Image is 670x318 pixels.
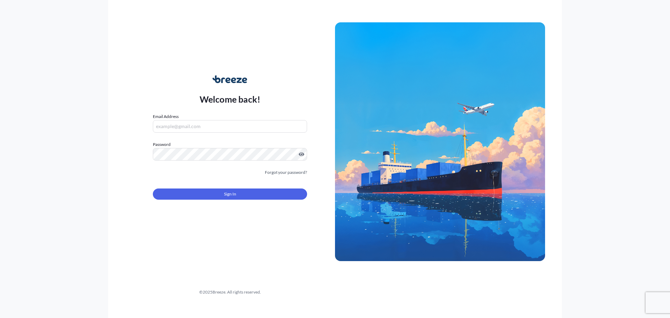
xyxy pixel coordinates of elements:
label: Password [153,141,307,148]
p: Welcome back! [200,94,261,105]
span: Sign In [224,191,236,198]
button: Sign In [153,188,307,200]
a: Forgot your password? [265,169,307,176]
label: Email Address [153,113,179,120]
div: © 2025 Breeze. All rights reserved. [125,289,335,296]
img: Ship illustration [335,22,545,261]
input: example@gmail.com [153,120,307,133]
button: Show password [299,151,304,157]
